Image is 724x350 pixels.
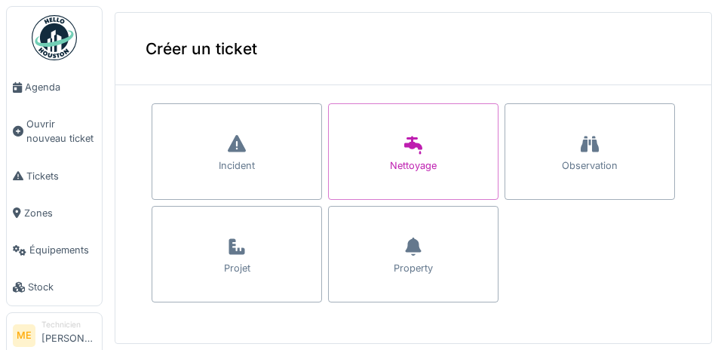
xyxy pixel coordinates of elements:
div: Observation [562,158,618,173]
span: Ouvrir nouveau ticket [26,117,96,146]
span: Équipements [29,243,96,257]
a: Tickets [7,158,102,195]
div: Créer un ticket [115,13,711,85]
div: Property [394,261,433,275]
a: Stock [7,269,102,305]
div: Incident [219,158,255,173]
span: Agenda [25,80,96,94]
a: Équipements [7,232,102,269]
a: Agenda [7,69,102,106]
a: Zones [7,195,102,232]
span: Zones [24,206,96,220]
span: Stock [28,280,96,294]
li: ME [13,324,35,347]
div: Projet [224,261,250,275]
div: Nettoyage [390,158,437,173]
img: Badge_color-CXgf-gQk.svg [32,15,77,60]
a: Ouvrir nouveau ticket [7,106,102,157]
span: Tickets [26,169,96,183]
div: Technicien [41,319,96,330]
